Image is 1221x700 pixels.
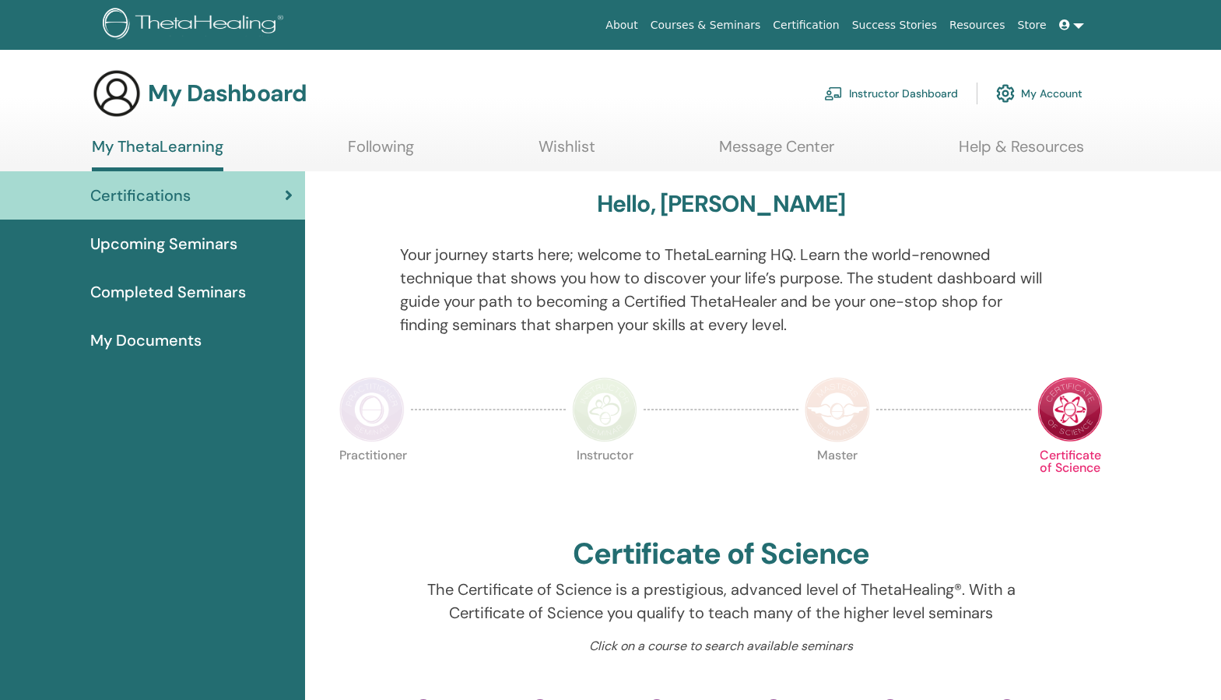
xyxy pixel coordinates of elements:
a: Success Stories [846,11,943,40]
p: Your journey starts here; welcome to ThetaLearning HQ. Learn the world-renowned technique that sh... [400,243,1043,336]
a: Store [1012,11,1053,40]
a: Courses & Seminars [644,11,767,40]
a: Message Center [719,137,834,167]
span: Upcoming Seminars [90,232,237,255]
p: Certificate of Science [1037,449,1103,515]
img: Instructor [572,377,637,442]
h3: My Dashboard [148,79,307,107]
img: chalkboard-teacher.svg [824,86,843,100]
p: Master [805,449,870,515]
h2: Certificate of Science [573,536,870,572]
img: generic-user-icon.jpg [92,69,142,118]
a: Following [348,137,414,167]
img: Master [805,377,870,442]
span: Completed Seminars [90,280,246,304]
a: Wishlist [539,137,595,167]
p: Click on a course to search available seminars [400,637,1043,656]
img: Certificate of Science [1037,377,1103,442]
a: My Account [996,76,1082,111]
a: Instructor Dashboard [824,76,958,111]
p: Instructor [572,449,637,515]
span: Certifications [90,184,191,207]
a: My ThetaLearning [92,137,223,171]
img: Practitioner [339,377,405,442]
span: My Documents [90,329,202,352]
p: The Certificate of Science is a prestigious, advanced level of ThetaHealing®. With a Certificate ... [400,578,1043,624]
h3: Hello, [PERSON_NAME] [597,190,846,218]
img: cog.svg [996,80,1015,107]
a: Certification [767,11,845,40]
a: Help & Resources [959,137,1084,167]
p: Practitioner [339,449,405,515]
a: About [599,11,644,40]
img: logo.png [103,8,289,43]
a: Resources [943,11,1012,40]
